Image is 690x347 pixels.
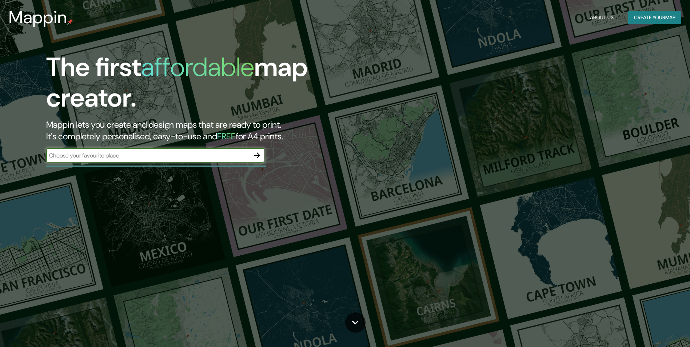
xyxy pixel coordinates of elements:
button: Create yourmap [628,11,681,24]
h1: The first map creator. [46,52,391,119]
h2: Mappin lets you create and design maps that are ready to print. It's completely personalised, eas... [46,119,391,142]
h1: affordable [141,50,254,84]
button: About Us [587,11,617,24]
h3: Mappin [9,7,67,28]
input: Choose your favourite place [46,151,250,160]
img: mappin-pin [67,19,73,25]
h5: FREE [217,131,236,142]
